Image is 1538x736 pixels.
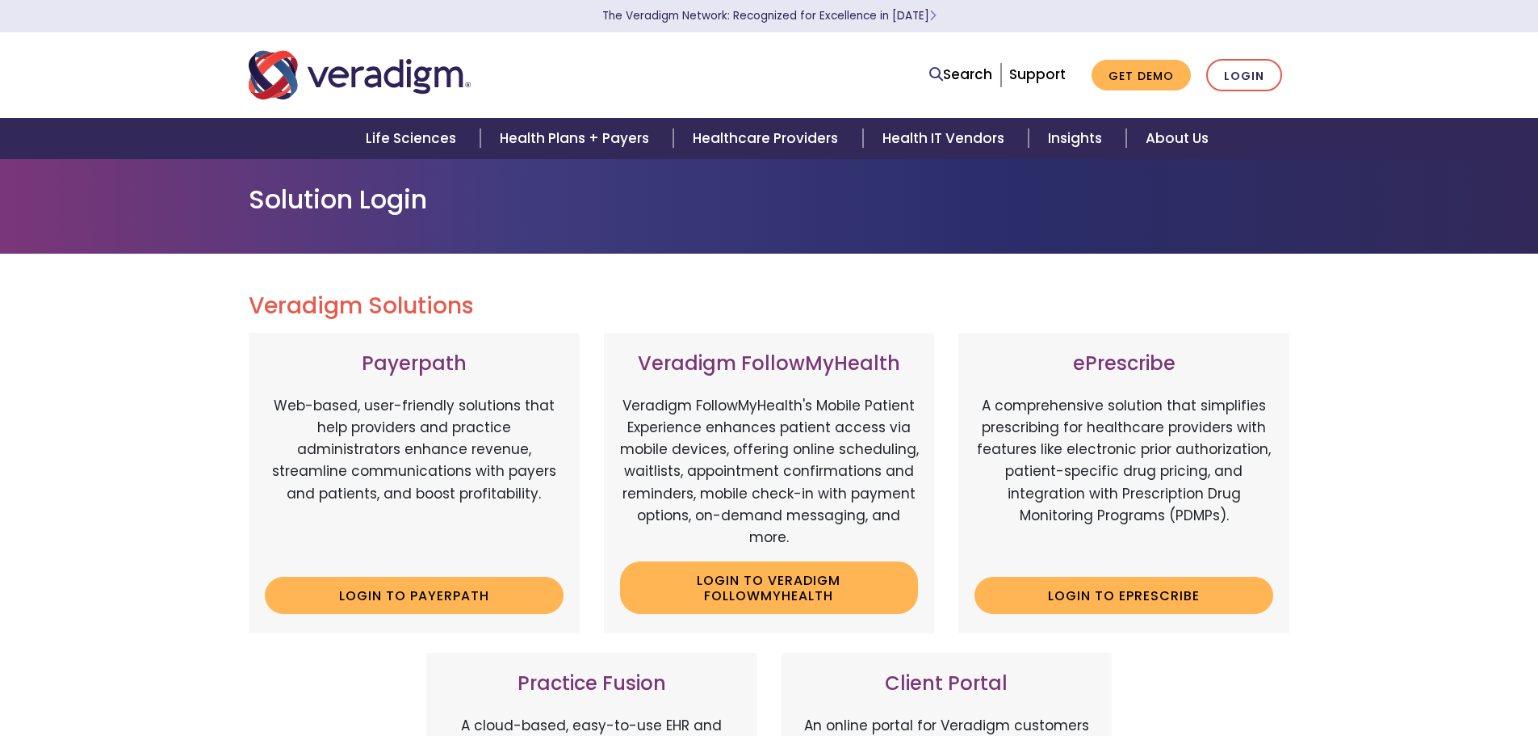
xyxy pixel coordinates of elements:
[620,395,919,549] p: Veradigm FollowMyHealth's Mobile Patient Experience enhances patient access via mobile devices, o...
[620,352,919,376] h3: Veradigm FollowMyHealth
[265,395,564,565] p: Web-based, user-friendly solutions that help providers and practice administrators enhance revenu...
[974,577,1273,614] a: Login to ePrescribe
[480,118,673,159] a: Health Plans + Payers
[602,8,937,23] a: The Veradigm Network: Recognized for Excellence in [DATE]Learn More
[442,672,741,696] h3: Practice Fusion
[265,577,564,614] a: Login to Payerpath
[1126,118,1228,159] a: About Us
[929,8,937,23] span: Learn More
[346,118,480,159] a: Life Sciences
[620,561,919,614] a: Login to Veradigm FollowMyHealth
[1092,60,1191,91] a: Get Demo
[974,352,1273,376] h3: ePrescribe
[798,672,1096,696] h3: Client Portal
[974,395,1273,565] p: A comprehensive solution that simplifies prescribing for healthcare providers with features like ...
[265,352,564,376] h3: Payerpath
[1029,118,1126,159] a: Insights
[249,48,471,102] img: Veradigm logo
[249,292,1290,320] h2: Veradigm Solutions
[929,64,992,86] a: Search
[1206,59,1282,92] a: Login
[863,118,1029,159] a: Health IT Vendors
[249,184,1290,215] h1: Solution Login
[1009,65,1066,84] a: Support
[673,118,862,159] a: Healthcare Providers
